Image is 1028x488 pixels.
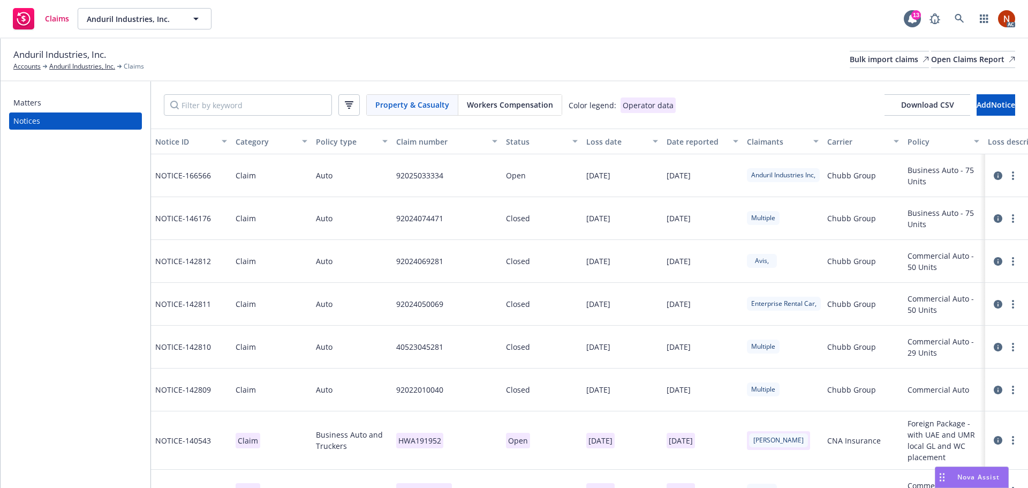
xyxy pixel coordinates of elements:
[908,250,979,273] span: Commercial Auto - 50 Units
[316,384,332,395] span: Auto
[506,136,566,147] div: Status
[45,14,69,23] span: Claims
[667,384,691,395] div: [DATE]
[998,10,1015,27] img: photo
[155,136,215,147] div: Notice ID
[957,472,1000,482] span: Nova Assist
[236,136,296,147] div: Category
[155,435,211,446] span: NOTICE- 140543
[236,170,256,181] div: Claim
[13,48,106,62] span: Anduril Industries, Inc.
[586,433,615,448] span: [DATE]
[667,433,695,448] p: [DATE]
[931,51,1015,67] div: Open Claims Report
[885,94,970,116] span: Download CSV
[506,170,526,181] div: Open
[827,384,876,395] span: Chubb Group
[973,8,995,29] a: Switch app
[1007,434,1019,447] a: more
[506,433,530,448] p: Open
[236,213,256,224] div: Claim
[312,129,392,154] button: Policy type
[747,136,807,147] div: Claimants
[850,51,929,68] a: Bulk import claims
[155,384,211,395] span: NOTICE- 142809
[935,467,1009,488] button: Nova Assist
[49,62,115,71] a: Anduril Industries, Inc.
[1007,384,1019,396] a: more
[751,385,775,394] span: Multiple
[827,256,876,267] span: Chubb Group
[164,94,332,116] input: Filter by keyword
[586,170,610,181] div: [DATE]
[231,129,312,154] button: Category
[667,341,691,352] div: [DATE]
[236,256,256,267] div: Claim
[827,298,876,310] span: Chubb Group
[667,213,691,224] div: [DATE]
[1007,298,1019,311] a: more
[506,256,530,267] div: Closed
[747,431,810,450] span: [PERSON_NAME]
[569,100,616,111] div: Color legend:
[908,418,979,463] span: Foreign Package - with UAE and UMR local GL and WC placement
[316,341,332,352] span: Auto
[236,341,256,352] div: Claim
[586,136,646,147] div: Loss date
[667,298,691,310] div: [DATE]
[931,51,1015,68] a: Open Claims Report
[396,136,486,147] div: Claim number
[396,256,443,267] div: 92024069281
[1007,212,1019,225] a: more
[911,10,921,20] div: 13
[236,433,260,448] p: Claim
[13,62,41,71] a: Accounts
[586,341,610,352] div: [DATE]
[621,97,676,113] div: Operator data
[9,112,142,130] a: Notices
[467,99,553,110] span: Workers Compensation
[823,129,903,154] button: Carrier
[396,170,443,181] div: 92025033334
[743,129,823,154] button: Claimants
[827,213,876,224] span: Chubb Group
[236,298,256,310] div: Claim
[908,164,979,187] span: Business Auto - 75 Units
[751,170,815,180] span: Anduril Industries Inc,
[827,136,887,147] div: Carrier
[586,298,610,310] div: [DATE]
[667,136,727,147] div: Date reported
[396,433,443,448] p: HWA191952
[396,298,443,310] div: 92024050069
[908,384,969,395] span: Commercial Auto
[375,99,449,110] span: Property & Casualty
[13,112,40,130] div: Notices
[901,100,954,110] span: Download CSV
[236,384,256,395] div: Claim
[977,94,1015,116] button: AddNotice
[586,256,610,267] div: [DATE]
[908,136,967,147] div: Policy
[392,129,502,154] button: Claim number
[850,51,929,67] div: Bulk import claims
[908,336,979,358] span: Commercial Auto - 29 Units
[316,136,376,147] div: Policy type
[924,8,946,29] a: Report a Bug
[751,256,773,266] span: Avis,
[935,467,949,487] div: Drag to move
[751,299,817,309] span: Enterprise Rental Car,
[949,8,970,29] a: Search
[903,129,984,154] button: Policy
[582,129,662,154] button: Loss date
[13,94,41,111] div: Matters
[155,298,211,310] span: NOTICE- 142811
[502,129,582,154] button: Status
[506,384,530,395] div: Closed
[667,256,691,267] div: [DATE]
[506,213,530,224] div: Closed
[662,129,743,154] button: Date reported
